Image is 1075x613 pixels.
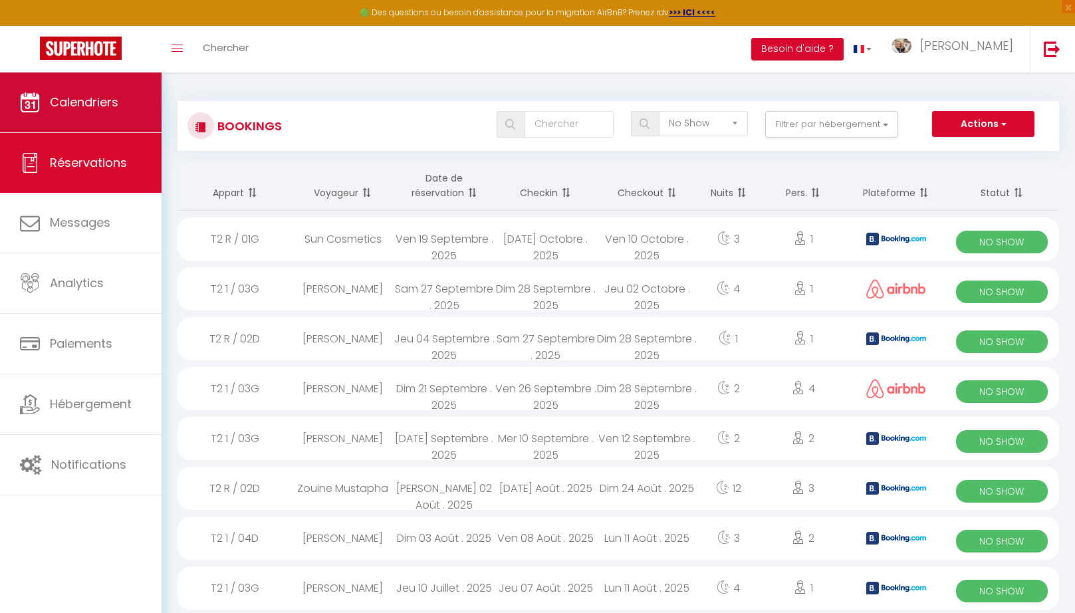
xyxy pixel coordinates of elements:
[292,161,393,211] th: Sort by guest
[697,161,759,211] th: Sort by nights
[495,161,596,211] th: Sort by checkin
[50,154,127,171] span: Réservations
[51,456,126,473] span: Notifications
[40,37,122,60] img: Super Booking
[50,335,112,352] span: Paiements
[203,41,249,55] span: Chercher
[178,161,292,211] th: Sort by rentals
[596,161,698,211] th: Sort by checkout
[50,275,104,291] span: Analytics
[759,161,848,211] th: Sort by people
[892,39,911,54] img: ...
[848,161,945,211] th: Sort by channel
[525,111,614,138] input: Chercher
[882,26,1030,72] a: ... [PERSON_NAME]
[751,38,844,61] button: Besoin d'aide ?
[945,161,1059,211] th: Sort by status
[932,111,1034,138] button: Actions
[669,7,715,18] a: >>> ICI <<<<
[50,214,110,231] span: Messages
[920,37,1013,54] span: [PERSON_NAME]
[394,161,495,211] th: Sort by booking date
[1044,41,1060,57] img: logout
[50,396,132,412] span: Hébergement
[765,111,898,138] button: Filtrer par hébergement
[50,94,118,110] span: Calendriers
[214,111,282,141] h3: Bookings
[193,26,259,72] a: Chercher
